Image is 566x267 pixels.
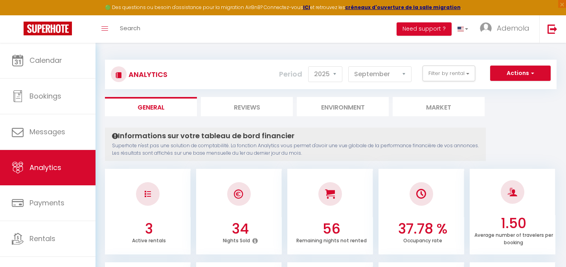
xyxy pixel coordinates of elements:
[132,236,166,244] p: Active rentals
[114,15,146,43] a: Search
[490,66,551,81] button: Actions
[112,132,479,140] h4: Informations sur votre tableau de bord financier
[112,142,479,157] p: Superhote n'est pas une solution de comptabilité. La fonction Analytics vous permet d'avoir une v...
[297,97,389,116] li: Environment
[480,22,492,34] img: ...
[423,66,475,81] button: Filter by rental
[345,4,461,11] a: créneaux d'ouverture de la salle migration
[292,221,371,237] h3: 56
[223,236,250,244] p: Nights Sold
[145,191,151,197] img: NO IMAGE
[296,236,367,244] p: Remaining nights not rented
[474,230,553,246] p: Average number of travelers per booking
[29,163,61,172] span: Analytics
[497,23,529,33] span: Ademola
[201,97,293,116] li: Reviews
[474,215,553,232] h3: 1.50
[548,24,557,34] img: logout
[29,198,64,208] span: Payments
[105,97,197,116] li: General
[109,221,189,237] h3: 3
[279,66,302,83] label: Period
[383,221,462,237] h3: 37.78 %
[24,22,72,35] img: Super Booking
[397,22,452,36] button: Need support ?
[403,236,442,244] p: Occupancy rate
[200,221,280,237] h3: 34
[127,66,167,83] h3: Analytics
[303,4,310,11] a: ICI
[474,15,539,43] a: ... Ademola
[29,91,61,101] span: Bookings
[29,127,65,137] span: Messages
[29,55,62,65] span: Calendar
[120,24,140,32] span: Search
[29,234,55,243] span: Rentals
[393,97,485,116] li: Market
